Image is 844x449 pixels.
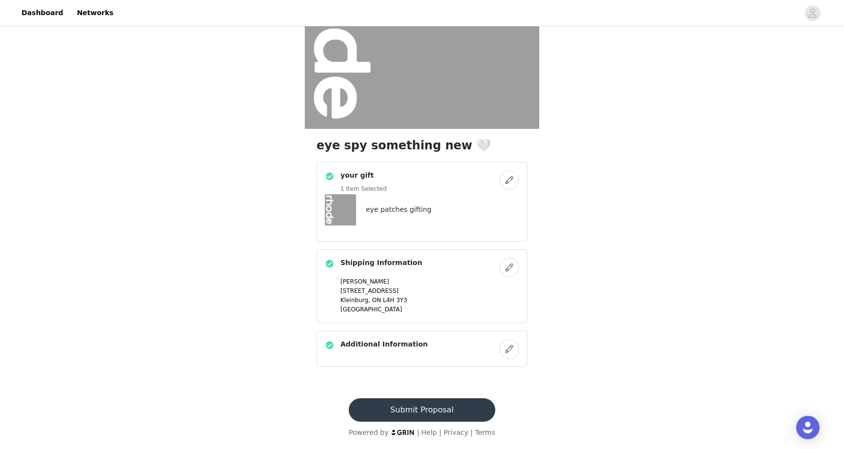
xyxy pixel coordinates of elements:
img: logo [391,429,415,435]
div: Shipping Information [316,249,527,323]
a: Dashboard [16,2,69,24]
h4: Additional Information [340,339,428,349]
div: avatar [808,5,817,21]
div: Additional Information [316,331,527,367]
img: eye patches gifting [325,194,356,225]
a: Help [422,429,437,436]
h1: eye spy something new 🤍 [316,137,527,154]
span: | [417,429,420,436]
span: L4H 3Y3 [383,297,407,304]
div: Open Intercom Messenger [796,416,820,439]
h5: 1 Item Selected [340,184,387,193]
span: Powered by [349,429,388,436]
h4: Shipping Information [340,258,422,268]
div: your gift [316,162,527,242]
span: ON [372,297,381,304]
h4: your gift [340,170,387,181]
a: Terms [475,429,495,436]
span: | [439,429,442,436]
p: [PERSON_NAME] [340,277,519,286]
a: Networks [71,2,119,24]
p: [GEOGRAPHIC_DATA] [340,305,519,314]
h4: eye patches gifting [366,204,431,215]
a: Privacy [443,429,468,436]
button: Submit Proposal [349,398,495,422]
span: | [470,429,473,436]
span: Kleinburg, [340,297,370,304]
p: [STREET_ADDRESS] [340,286,519,295]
